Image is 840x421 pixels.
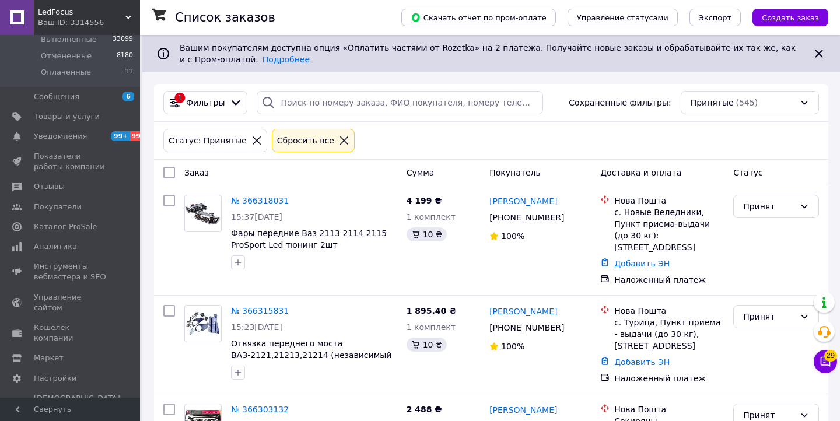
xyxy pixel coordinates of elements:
span: Аналитика [34,241,77,252]
span: LedFocus [38,7,125,17]
span: 29 [824,350,837,362]
span: Создать заказ [762,13,819,22]
span: Оплаченные [41,67,91,78]
div: Принят [743,310,795,323]
span: 1 комплект [407,322,456,332]
h1: Список заказов [175,10,275,24]
span: Отзывы [34,181,65,192]
a: № 366303132 [231,405,289,414]
div: Принят [743,200,795,213]
div: Сбросить все [275,134,337,147]
button: Чат с покупателем29 [814,350,837,373]
span: 15:23[DATE] [231,322,282,332]
a: № 366315831 [231,306,289,315]
span: 8180 [117,51,133,61]
span: Вашим покупателям доступна опция «Оплатить частями от Rozetka» на 2 платежа. Получайте новые зака... [180,43,796,64]
span: Маркет [34,353,64,363]
span: 100% [501,231,524,241]
span: Каталог ProSale [34,222,97,232]
button: Управление статусами [568,9,678,26]
img: Фото товару [185,310,221,338]
span: Покупатель [489,168,541,177]
a: Фары передние Ваз 2113 2114 2115 ProSport Led тюнинг 2шт [231,229,387,250]
span: 6 [123,92,134,101]
span: Сохраненные фильтры: [569,97,671,108]
a: № 366318031 [231,196,289,205]
span: 2 488 ₴ [407,405,442,414]
div: Наложенный платеж [614,274,724,286]
span: Товары и услуги [34,111,100,122]
a: Создать заказ [741,12,828,22]
span: 100% [501,342,524,351]
span: Отмененные [41,51,92,61]
span: 1 комплект [407,212,456,222]
span: Сообщения [34,92,79,102]
span: Принятые [691,97,734,108]
span: Настройки [34,373,76,384]
span: Экспорт [699,13,731,22]
span: 11 [125,67,133,78]
span: 99+ [111,131,130,141]
div: Наложенный платеж [614,373,724,384]
a: [PERSON_NAME] [489,306,557,317]
div: [PHONE_NUMBER] [487,209,566,226]
span: Инструменты вебмастера и SEO [34,261,108,282]
span: Выполненные [41,34,97,45]
span: (545) [736,98,758,107]
span: Кошелек компании [34,322,108,343]
span: Управление сайтом [34,292,108,313]
div: Ваш ID: 3314556 [38,17,140,28]
a: [PERSON_NAME] [489,195,557,207]
span: Сумма [407,168,435,177]
span: Скачать отчет по пром-оплате [411,12,547,23]
span: 4 199 ₴ [407,196,442,205]
span: Управление статусами [577,13,668,22]
a: Отвязка переднего моста ВАЗ-2121,21213,21214 (независимый РПМ) Усиленная [231,339,391,371]
span: 1 895.40 ₴ [407,306,457,315]
button: Создать заказ [752,9,828,26]
span: Покупатели [34,202,82,212]
button: Экспорт [689,9,741,26]
a: Добавить ЭН [614,259,670,268]
span: 15:37[DATE] [231,212,282,222]
span: Уведомления [34,131,87,142]
span: 33099 [113,34,133,45]
a: Фото товару [184,305,222,342]
span: Показатели работы компании [34,151,108,172]
input: Поиск по номеру заказа, ФИО покупателя, номеру телефона, Email, номеру накладной [257,91,543,114]
div: Статус: Принятые [166,134,249,147]
span: Статус [733,168,763,177]
div: Нова Пошта [614,305,724,317]
div: Нова Пошта [614,404,724,415]
a: [PERSON_NAME] [489,404,557,416]
div: [PHONE_NUMBER] [487,320,566,336]
a: Подробнее [262,55,310,64]
span: Заказ [184,168,209,177]
a: Фото товару [184,195,222,232]
div: 10 ₴ [407,227,447,241]
button: Скачать отчет по пром-оплате [401,9,556,26]
div: с. Турица, Пункт приема - выдачи (до 30 кг), [STREET_ADDRESS] [614,317,724,352]
img: Фото товару [185,202,221,226]
a: Добавить ЭН [614,357,670,367]
div: Нова Пошта [614,195,724,206]
span: 99+ [130,131,149,141]
span: Доставка и оплата [600,168,681,177]
div: с. Новые Веледники, Пункт приема-выдачи (до 30 кг): [STREET_ADDRESS] [614,206,724,253]
span: Фильтры [186,97,225,108]
div: 10 ₴ [407,338,447,352]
